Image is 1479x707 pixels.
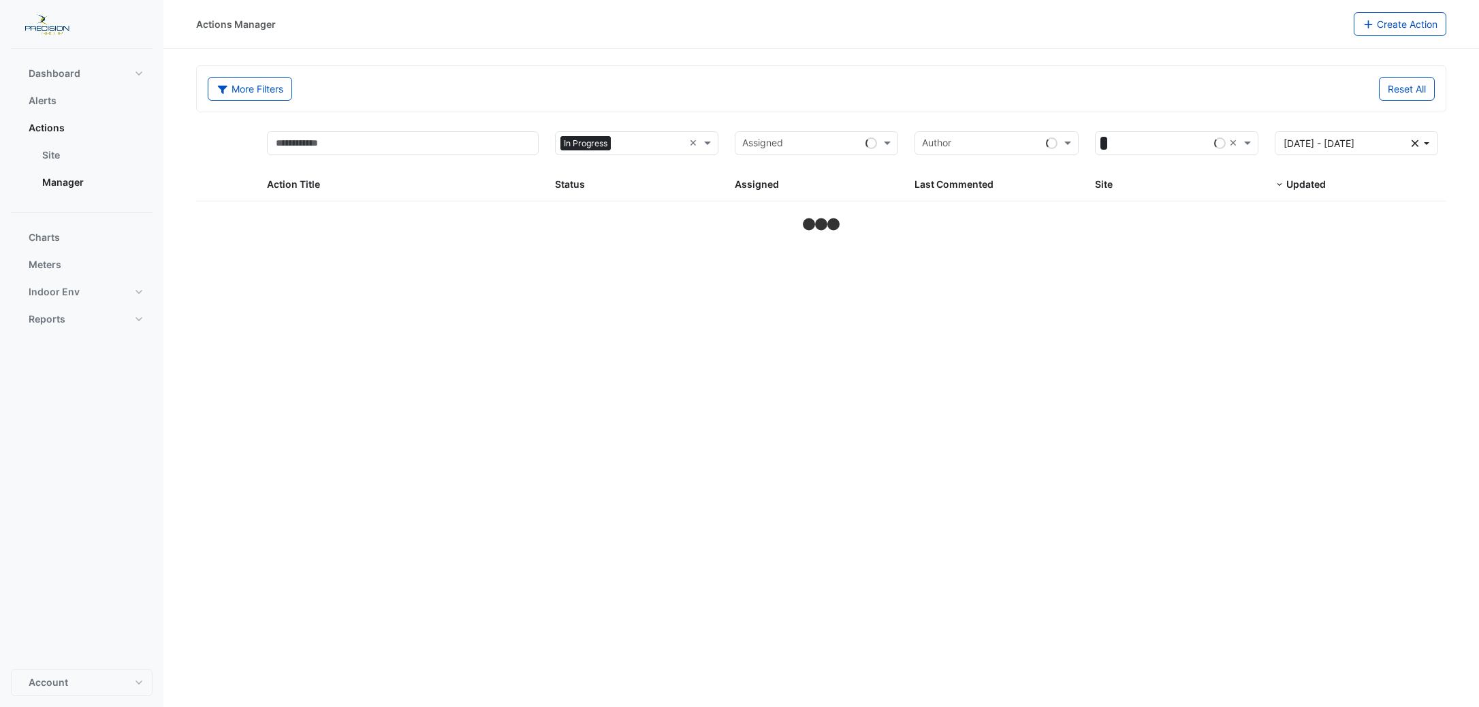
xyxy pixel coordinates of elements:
button: Reports [11,306,153,333]
button: Reset All [1379,77,1435,101]
div: Actions [11,142,153,201]
button: More Filters [208,77,292,101]
button: Charts [11,224,153,251]
img: Company Logo [16,11,78,38]
button: Dashboard [11,60,153,87]
span: Clear [689,135,701,151]
button: [DATE] - [DATE] [1275,131,1438,155]
span: Actions [29,121,65,135]
span: Charts [29,231,60,244]
fa-icon: Clear [1412,136,1419,150]
button: Actions [11,114,153,142]
span: Dashboard [29,67,80,80]
a: Manager [31,169,153,196]
button: Account [11,669,153,696]
span: Site [1095,178,1113,190]
button: Meters [11,251,153,278]
span: Status [555,178,585,190]
span: Action Title [267,178,320,190]
span: Account [29,676,68,689]
span: Indoor Env [29,285,80,299]
div: Actions Manager [196,17,276,31]
span: Last Commented [915,178,993,190]
span: Updated [1286,178,1326,190]
span: 01 Jul 25 - 30 Sep 25 [1284,137,1354,149]
span: Alerts [29,94,57,108]
button: Alerts [11,87,153,114]
span: Reports [29,312,65,326]
a: Site [31,142,153,169]
button: Indoor Env [11,278,153,306]
button: Create Action [1354,12,1447,36]
span: Clear [1229,135,1241,151]
span: Meters [29,258,61,272]
span: Assigned [735,178,779,190]
span: In Progress [560,136,611,151]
